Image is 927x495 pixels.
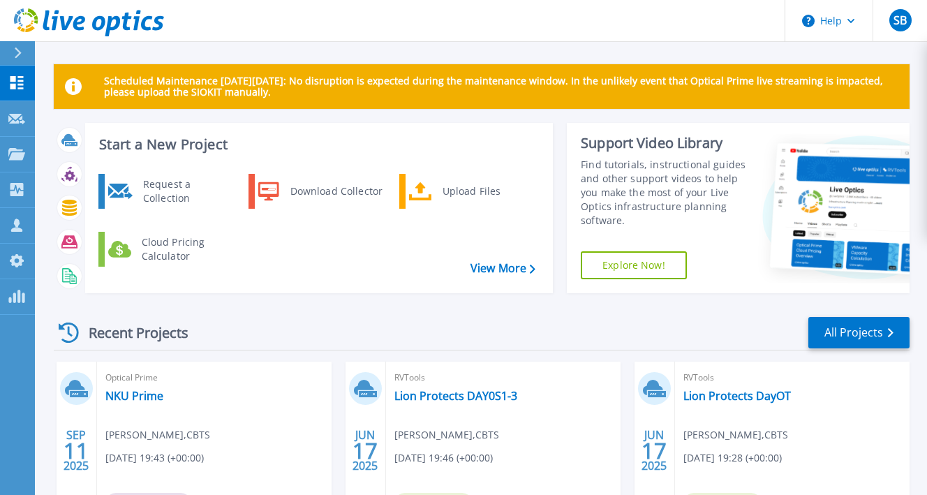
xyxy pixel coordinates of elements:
span: [DATE] 19:43 (+00:00) [105,450,204,466]
div: Cloud Pricing Calculator [135,235,238,263]
div: Support Video Library [581,134,751,152]
span: [PERSON_NAME] , CBTS [683,427,788,443]
div: Request a Collection [136,177,238,205]
span: 17 [642,445,667,457]
span: [DATE] 19:28 (+00:00) [683,450,782,466]
span: 17 [353,445,378,457]
p: Scheduled Maintenance [DATE][DATE]: No disruption is expected during the maintenance window. In t... [104,75,898,98]
a: Lion Protects DayOT [683,389,791,403]
div: Find tutorials, instructional guides and other support videos to help you make the most of your L... [581,158,751,228]
a: NKU Prime [105,389,163,403]
a: Download Collector [249,174,392,209]
span: SB [893,15,907,26]
div: Upload Files [436,177,539,205]
span: [PERSON_NAME] , CBTS [105,427,210,443]
h3: Start a New Project [99,137,535,152]
span: 11 [64,445,89,457]
span: RVTools [683,370,901,385]
span: [PERSON_NAME] , CBTS [394,427,499,443]
a: View More [470,262,535,275]
a: Explore Now! [581,251,687,279]
span: RVTools [394,370,612,385]
div: SEP 2025 [63,425,89,476]
span: Optical Prime [105,370,323,385]
div: JUN 2025 [641,425,667,476]
a: Upload Files [399,174,542,209]
div: Recent Projects [54,316,207,350]
div: Download Collector [283,177,389,205]
a: All Projects [808,317,910,348]
a: Cloud Pricing Calculator [98,232,242,267]
span: [DATE] 19:46 (+00:00) [394,450,493,466]
a: Request a Collection [98,174,242,209]
a: Lion Protects DAY0S1-3 [394,389,517,403]
div: JUN 2025 [352,425,378,476]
